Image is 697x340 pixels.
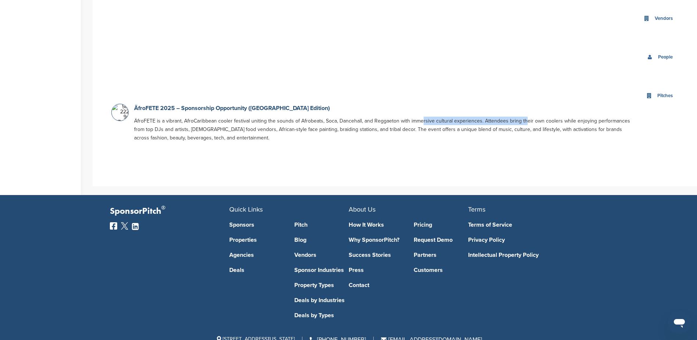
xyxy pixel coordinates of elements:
iframe: Button to launch messaging window [668,311,691,334]
a: Contact [349,282,403,288]
a: Agencies [229,252,284,258]
img: 5df10ae1 2226 4f76 9e81 b07ae276e75e [112,104,146,125]
a: Why SponsorPitch? [349,237,403,243]
div: People [656,53,675,61]
a: Sponsors [229,222,284,228]
a: Privacy Policy [468,237,576,243]
img: Facebook [110,222,117,230]
a: Properties [229,237,284,243]
a: Request Demo [414,237,468,243]
div: Pitches [655,92,675,100]
a: Customers [414,267,468,273]
a: Property Types [294,282,349,288]
a: ÄfroFETE 2025 – Sponsorship Opportunity ([GEOGRAPHIC_DATA] Edition) [134,105,330,112]
div: Vendors [653,14,675,23]
span: Quick Links [229,205,263,213]
a: Intellectual Property Policy [468,252,576,258]
a: Blog [294,237,349,243]
a: Sponsor Industries [294,267,349,273]
span: ® [161,203,165,212]
p: ÄfroFETE is a vibrant, AfroCaribbean cooler festival uniting the sounds of Afrobeats, Soca, Dance... [134,117,637,142]
a: How It Works [349,222,403,228]
a: Vendors [294,252,349,258]
p: SponsorPitch [110,206,229,217]
a: Press [349,267,403,273]
a: Deals by Industries [294,297,349,303]
img: Twitter [121,222,128,230]
span: About Us [349,205,376,213]
a: Deals [229,267,284,273]
a: Pricing [414,222,468,228]
a: Partners [414,252,468,258]
a: Deals by Types [294,312,349,318]
a: Pitch [294,222,349,228]
a: Terms of Service [468,222,576,228]
a: Success Stories [349,252,403,258]
span: Terms [468,205,485,213]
